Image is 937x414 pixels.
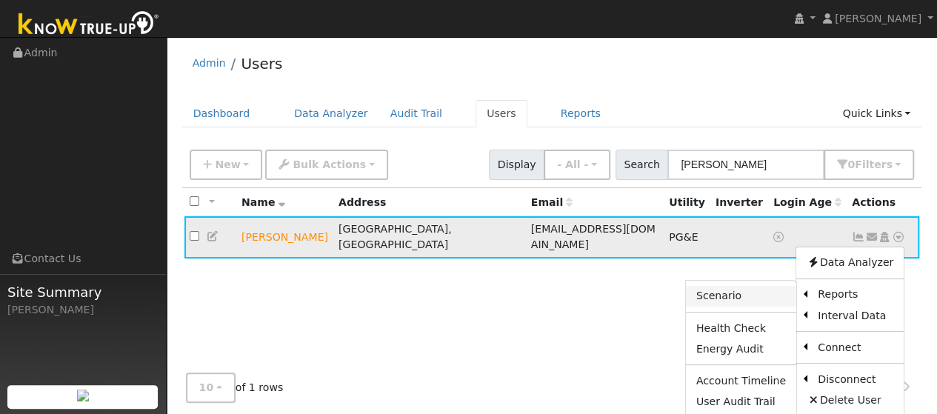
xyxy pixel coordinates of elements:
a: Data Analyzer [283,100,379,127]
a: Connect [807,337,904,358]
a: Account Timeline Report [686,370,796,391]
span: [EMAIL_ADDRESS][DOMAIN_NAME] [531,223,656,250]
button: - All - [544,150,610,180]
a: Show Graph [852,231,865,243]
a: jhansen7325@gmail.com [865,230,878,245]
span: 10 [199,381,214,393]
a: No login access [773,231,787,243]
a: Energy Audit Report [686,338,796,359]
td: [GEOGRAPHIC_DATA], [GEOGRAPHIC_DATA] [333,216,526,258]
td: Lead [236,216,333,258]
a: Delete User [796,390,904,411]
a: Data Analyzer [796,253,904,273]
button: New [190,150,263,180]
span: Email [531,196,573,208]
div: Address [339,195,521,210]
button: 0Filters [824,150,914,180]
a: Dashboard [182,100,261,127]
div: Inverter [716,195,763,210]
a: Login As [878,231,891,243]
span: Site Summary [7,282,159,302]
a: Edit User [207,230,220,242]
button: 10 [186,373,236,403]
a: Scenario Report [686,286,796,307]
a: Other actions [892,230,905,245]
div: Actions [852,195,914,210]
a: Interval Data [807,305,904,326]
a: Users [241,55,282,73]
a: Reports [807,284,904,305]
a: Quick Links [831,100,921,127]
a: Users [476,100,527,127]
span: PG&E [669,231,698,243]
span: Bulk Actions [293,158,366,170]
a: Health Check Report [686,318,796,338]
a: Disconnect [807,369,904,390]
span: s [886,158,892,170]
span: Days since last login [773,196,841,208]
span: Display [489,150,544,180]
a: Reports [550,100,612,127]
span: Search [616,150,668,180]
div: Utility [669,195,705,210]
span: Filter [855,158,893,170]
input: Search [667,150,824,180]
span: New [215,158,240,170]
a: Audit Trail [379,100,453,127]
img: Know True-Up [11,8,167,41]
button: Bulk Actions [265,150,387,180]
span: of 1 rows [186,373,284,403]
span: Name [241,196,285,208]
div: [PERSON_NAME] [7,302,159,318]
a: Admin [193,57,226,69]
img: retrieve [77,390,89,401]
a: User Audit Trail [686,392,796,413]
span: [PERSON_NAME] [835,13,921,24]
